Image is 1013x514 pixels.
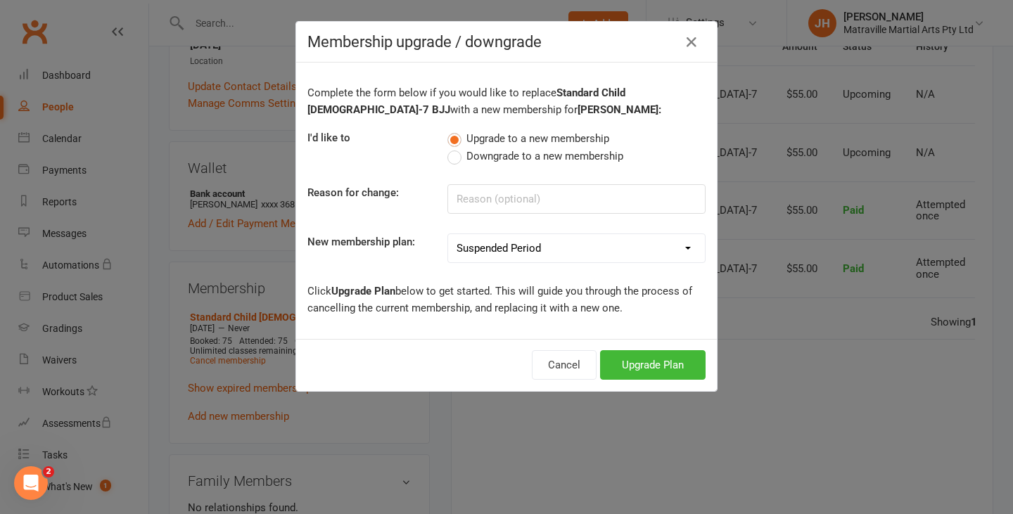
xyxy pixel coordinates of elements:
[43,466,54,477] span: 2
[680,31,703,53] button: Close
[307,33,706,51] h4: Membership upgrade / downgrade
[578,103,661,116] b: [PERSON_NAME]:
[307,184,399,201] label: Reason for change:
[307,233,415,250] label: New membership plan:
[307,84,706,118] p: Complete the form below if you would like to replace with a new membership for
[466,130,609,145] span: Upgrade to a new membership
[466,148,623,162] span: Downgrade to a new membership
[307,129,350,146] label: I'd like to
[14,466,48,500] iframe: Intercom live chat
[447,184,706,214] input: Reason (optional)
[532,350,597,380] button: Cancel
[307,283,706,316] p: Click below to get started. This will guide you through the process of cancelling the current mem...
[600,350,706,380] button: Upgrade Plan
[331,285,395,297] b: Upgrade Plan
